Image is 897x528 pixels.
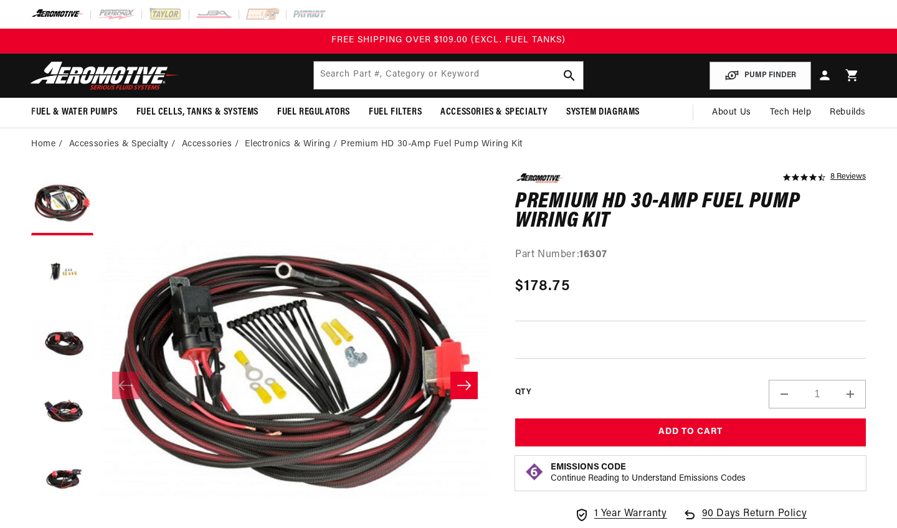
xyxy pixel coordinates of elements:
a: Electronics & Wiring [245,138,330,151]
a: Accessories [182,138,232,151]
summary: Fuel Filters [359,98,431,127]
summary: Tech Help [761,98,820,128]
button: Slide right [450,372,478,399]
span: Fuel Regulators [277,106,350,119]
span: 1 Year Warranty [594,506,667,522]
button: Load image 1 in gallery view [31,173,93,235]
span: Accessories & Specialty [440,106,548,119]
label: QTY [515,387,531,398]
summary: Fuel Regulators [268,98,359,127]
p: Continue Reading to Understand Emissions Codes [551,473,746,484]
span: Fuel Filters [369,106,422,119]
span: Fuel & Water Pumps [31,106,118,119]
div: Part Number: [515,247,866,263]
button: Load image 2 in gallery view [31,242,93,304]
li: Premium HD 30-Amp Fuel Pump Wiring Kit [341,138,523,151]
img: Aeromotive [27,61,183,90]
span: $178.75 [515,275,570,298]
span: FREE SHIPPING OVER $109.00 (EXCL. FUEL TANKS) [331,35,566,45]
a: Home [31,138,55,151]
a: 8 reviews [830,173,866,182]
button: Load image 4 in gallery view [31,379,93,441]
strong: Emissions Code [551,463,626,472]
summary: Rebuilds [820,98,875,128]
button: PUMP FINDER [710,62,811,90]
strong: 16307 [579,250,607,260]
span: Fuel Cells, Tanks & Systems [136,106,259,119]
img: Emissions code [524,462,544,482]
button: search button [556,62,583,89]
summary: Fuel & Water Pumps [22,98,127,127]
span: Tech Help [770,106,811,120]
button: Load image 3 in gallery view [31,310,93,372]
a: About Us [703,98,761,128]
li: Accessories & Specialty [69,138,179,151]
h1: Premium HD 30-Amp Fuel Pump Wiring Kit [515,192,866,232]
summary: System Diagrams [557,98,649,127]
nav: breadcrumbs [31,138,866,151]
span: Rebuilds [830,106,866,120]
input: Search by Part Number, Category or Keyword [314,62,582,89]
button: Emissions CodeContinue Reading to Understand Emissions Codes [551,462,746,484]
span: System Diagrams [566,106,640,119]
summary: Accessories & Specialty [431,98,557,127]
button: Load image 5 in gallery view [31,447,93,509]
button: Add to Cart [515,418,866,446]
a: 1 Year Warranty [574,506,667,522]
summary: Fuel Cells, Tanks & Systems [127,98,268,127]
span: About Us [712,108,751,117]
button: Slide left [112,372,140,399]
